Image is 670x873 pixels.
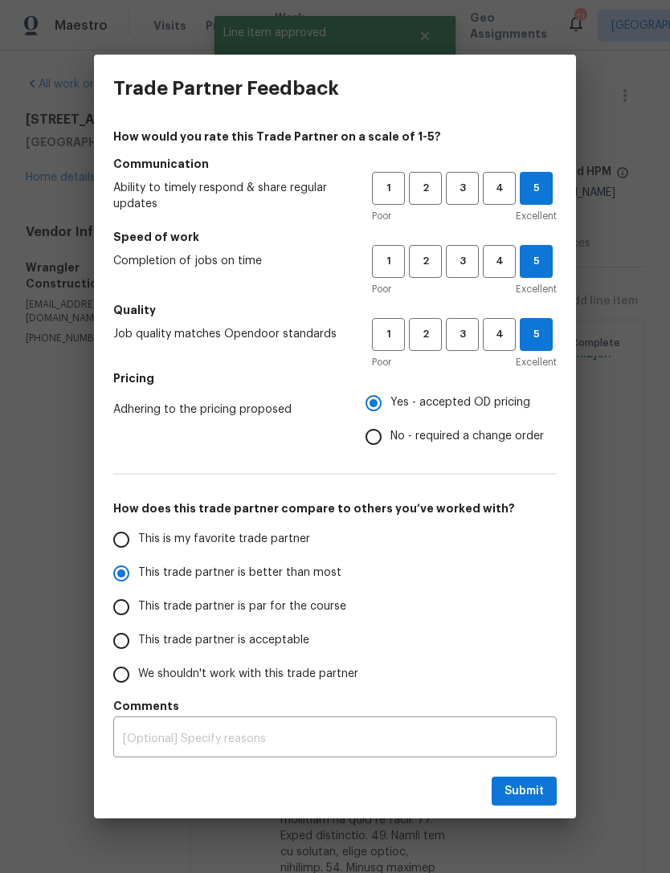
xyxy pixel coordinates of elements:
span: 2 [411,252,440,271]
span: 5 [521,252,552,271]
span: 4 [484,179,514,198]
button: 5 [520,172,553,205]
span: No - required a change order [390,428,544,445]
span: Job quality matches Opendoor standards [113,326,346,342]
button: 1 [372,318,405,351]
h4: How would you rate this Trade Partner on a scale of 1-5? [113,129,557,145]
span: This trade partner is par for the course [138,598,346,615]
span: Yes - accepted OD pricing [390,394,530,411]
button: 3 [446,172,479,205]
span: Poor [372,281,391,297]
h5: How does this trade partner compare to others you’ve worked with? [113,500,557,516]
button: 4 [483,172,516,205]
h5: Comments [113,698,557,714]
span: 2 [411,325,440,344]
button: 5 [520,318,553,351]
h5: Quality [113,302,557,318]
button: Submit [492,777,557,806]
span: 1 [374,252,403,271]
span: Excellent [516,281,557,297]
span: 2 [411,179,440,198]
button: 2 [409,172,442,205]
span: Excellent [516,354,557,370]
div: Pricing [366,386,557,454]
button: 3 [446,245,479,278]
span: 3 [447,325,477,344]
span: Poor [372,208,391,224]
span: 1 [374,179,403,198]
button: 2 [409,318,442,351]
button: 5 [520,245,553,278]
span: 4 [484,325,514,344]
span: Submit [505,781,544,802]
button: 4 [483,245,516,278]
h5: Communication [113,156,557,172]
span: 1 [374,325,403,344]
button: 3 [446,318,479,351]
span: We shouldn't work with this trade partner [138,666,358,683]
span: Completion of jobs on time [113,253,346,269]
span: This is my favorite trade partner [138,531,310,548]
h3: Trade Partner Feedback [113,77,339,100]
h5: Pricing [113,370,557,386]
span: 3 [447,252,477,271]
span: This trade partner is better than most [138,565,341,581]
span: 5 [521,325,552,344]
span: Poor [372,354,391,370]
button: 2 [409,245,442,278]
span: Ability to timely respond & share regular updates [113,180,346,212]
button: 1 [372,172,405,205]
h5: Speed of work [113,229,557,245]
button: 1 [372,245,405,278]
span: This trade partner is acceptable [138,632,309,649]
span: Excellent [516,208,557,224]
span: 4 [484,252,514,271]
span: 3 [447,179,477,198]
button: 4 [483,318,516,351]
div: How does this trade partner compare to others you’ve worked with? [113,523,557,691]
span: 5 [521,179,552,198]
span: Adhering to the pricing proposed [113,402,340,418]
